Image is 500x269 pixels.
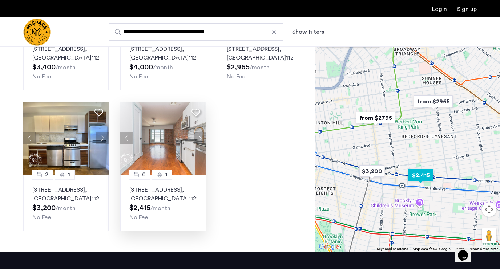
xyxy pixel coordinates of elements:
[150,205,170,211] sub: /month
[23,102,109,175] img: 1995_638557224623060909.jpeg
[120,102,206,175] img: 1996_638291889864871826.png
[129,64,153,71] span: $4,000
[227,45,294,62] p: [STREET_ADDRESS] 11221
[129,215,148,220] span: No Fee
[45,170,48,179] span: 2
[317,242,341,252] img: Google
[129,186,197,203] p: [STREET_ADDRESS] 11216
[405,167,436,183] div: $2,415
[412,247,451,251] span: Map data ©2025 Google
[129,204,150,212] span: $2,415
[120,175,206,231] a: 01[STREET_ADDRESS], [GEOGRAPHIC_DATA]11216No Fee
[23,19,51,46] img: logo
[32,74,51,80] span: No Fee
[23,132,36,144] button: Previous apartment
[469,246,498,252] a: Report a map error
[482,228,496,243] button: Drag Pegman onto the map to open Street View
[142,170,146,179] span: 0
[56,205,76,211] sub: /month
[457,6,477,12] a: Registration
[129,74,148,80] span: No Fee
[482,202,496,217] button: Map camera controls
[227,64,250,71] span: $2,965
[120,132,133,144] button: Previous apartment
[32,215,51,220] span: No Fee
[353,110,398,126] div: from $2795
[109,23,283,41] input: Apartment Search
[250,65,270,70] sub: /month
[411,93,456,110] div: from $2965
[120,34,206,90] a: 22[STREET_ADDRESS], [GEOGRAPHIC_DATA]11238No Fee
[292,28,324,36] button: Show or hide filters
[23,34,109,90] a: 1.51.5[STREET_ADDRESS], [GEOGRAPHIC_DATA]11221No Fee
[32,186,100,203] p: [STREET_ADDRESS] 11238
[377,246,408,252] button: Keyboard shortcuts
[68,170,70,179] span: 1
[23,175,109,231] a: 21[STREET_ADDRESS], [GEOGRAPHIC_DATA]11238No Fee
[455,240,478,262] iframe: chat widget
[218,34,303,90] a: 21[STREET_ADDRESS], [GEOGRAPHIC_DATA]11221No Fee
[96,132,109,144] button: Next apartment
[129,45,197,62] p: [STREET_ADDRESS] 11238
[153,65,173,70] sub: /month
[32,64,56,71] span: $3,400
[32,45,100,62] p: [STREET_ADDRESS] 11221
[432,6,447,12] a: Login
[194,132,206,144] button: Next apartment
[317,242,341,252] a: Open this area in Google Maps (opens a new window)
[23,19,51,46] a: Cazamio Logo
[165,170,168,179] span: 1
[356,163,387,179] div: $3,200
[32,204,56,212] span: $3,200
[227,74,245,80] span: No Fee
[56,65,76,70] sub: /month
